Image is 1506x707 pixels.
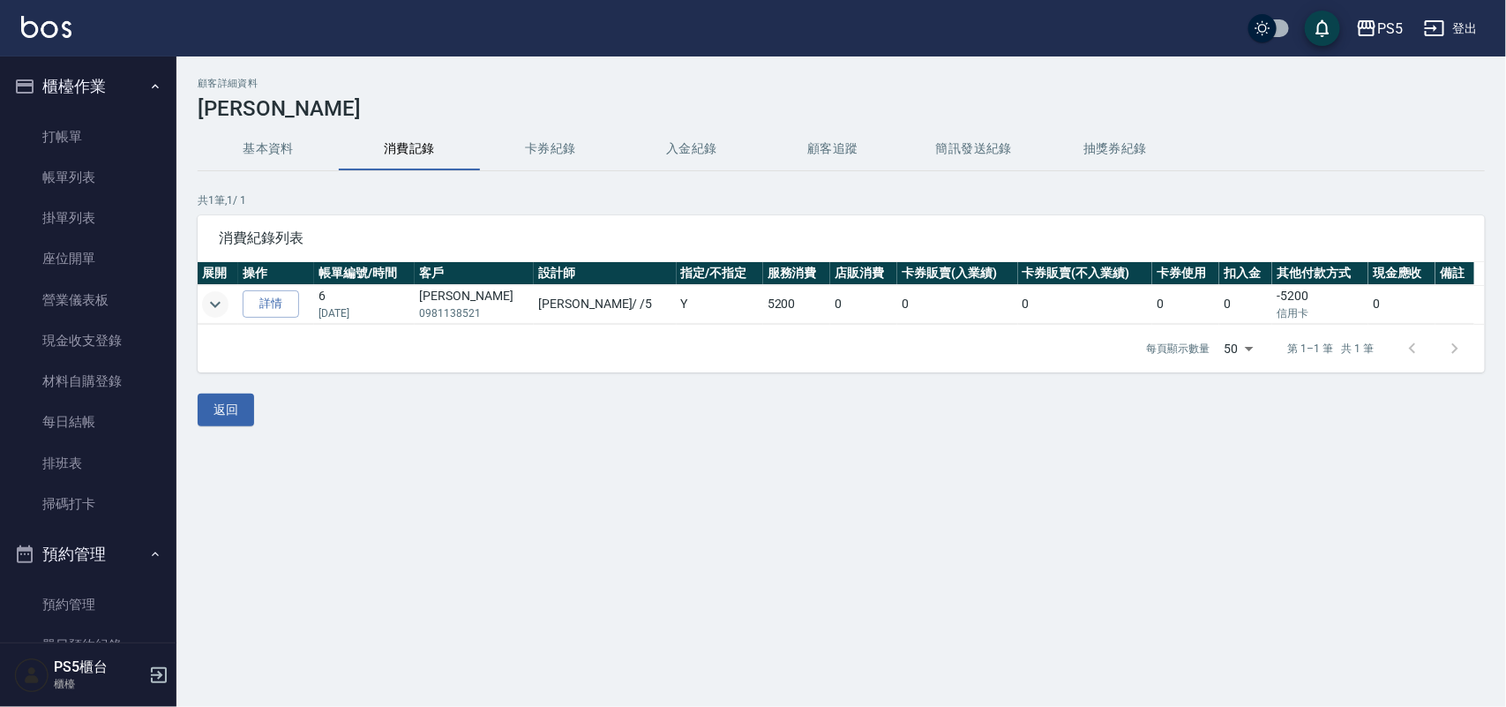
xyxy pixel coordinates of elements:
[198,78,1485,89] h2: 顧客詳細資料
[903,128,1045,170] button: 簡訊發送紀錄
[1349,11,1410,47] button: PS5
[830,285,897,324] td: 0
[7,443,169,484] a: 排班表
[1435,262,1474,285] th: 備註
[1018,262,1152,285] th: 卡券販賣(不入業績)
[219,229,1464,247] span: 消費紀錄列表
[7,584,169,625] a: 預約管理
[1045,128,1186,170] button: 抽獎券紀錄
[14,658,49,693] img: Person
[763,262,830,285] th: 服務消費
[1272,285,1368,324] td: -5200
[1219,285,1272,324] td: 0
[54,676,144,692] p: 櫃檯
[314,262,415,285] th: 帳單編號/時間
[762,128,903,170] button: 顧客追蹤
[415,262,534,285] th: 客戶
[897,285,1017,324] td: 0
[677,285,763,324] td: Y
[7,64,169,109] button: 櫃檯作業
[7,402,169,442] a: 每日結帳
[1219,262,1272,285] th: 扣入金
[763,285,830,324] td: 5200
[7,238,169,279] a: 座位開單
[1305,11,1340,46] button: save
[1147,341,1210,357] p: 每頁顯示數量
[7,117,169,157] a: 打帳單
[534,262,676,285] th: 設計師
[243,290,299,318] a: 詳情
[1417,12,1485,45] button: 登出
[198,192,1485,208] p: 共 1 筆, 1 / 1
[419,305,529,321] p: 0981138521
[534,285,676,324] td: [PERSON_NAME] / /5
[415,285,534,324] td: [PERSON_NAME]
[198,262,238,285] th: 展開
[7,625,169,666] a: 單日預約紀錄
[897,262,1017,285] th: 卡券販賣(入業績)
[7,280,169,320] a: 營業儀表板
[7,157,169,198] a: 帳單列表
[1218,325,1260,372] div: 50
[1377,18,1403,40] div: PS5
[202,291,229,318] button: expand row
[198,128,339,170] button: 基本資料
[318,305,410,321] p: [DATE]
[7,531,169,577] button: 預約管理
[7,320,169,361] a: 現金收支登錄
[54,658,144,676] h5: PS5櫃台
[830,262,897,285] th: 店販消費
[480,128,621,170] button: 卡券紀錄
[198,96,1485,121] h3: [PERSON_NAME]
[1272,262,1368,285] th: 其他付款方式
[7,198,169,238] a: 掛單列表
[1277,305,1364,321] p: 信用卡
[1368,285,1435,324] td: 0
[238,262,314,285] th: 操作
[339,128,480,170] button: 消費記錄
[7,484,169,524] a: 掃碼打卡
[314,285,415,324] td: 6
[1152,285,1219,324] td: 0
[1018,285,1152,324] td: 0
[621,128,762,170] button: 入金紀錄
[1368,262,1435,285] th: 現金應收
[1288,341,1374,357] p: 第 1–1 筆 共 1 筆
[198,394,254,426] button: 返回
[7,361,169,402] a: 材料自購登錄
[1152,262,1219,285] th: 卡券使用
[677,262,763,285] th: 指定/不指定
[21,16,71,38] img: Logo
